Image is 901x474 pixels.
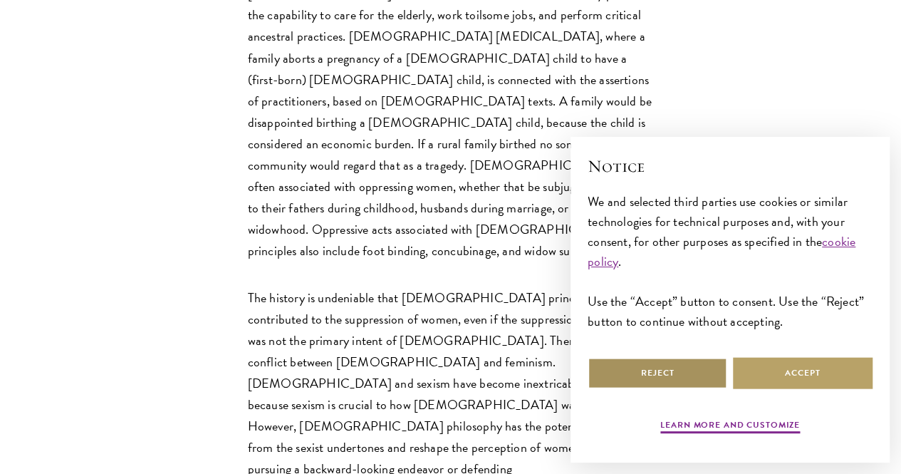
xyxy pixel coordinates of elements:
a: cookie policy [588,232,855,271]
div: We and selected third parties use cookies or similar technologies for technical purposes and, wit... [588,192,873,332]
button: Accept [733,357,873,389]
button: Reject [588,357,727,389]
h2: Notice [588,154,873,178]
button: Learn more and customize [660,418,800,436]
